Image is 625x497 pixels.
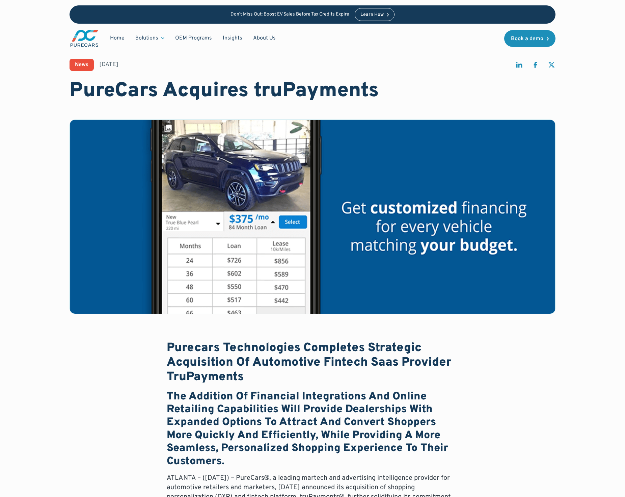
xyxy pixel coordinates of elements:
[360,12,384,17] div: Learn How
[75,62,88,68] div: News
[248,32,281,45] a: About Us
[135,34,158,42] div: Solutions
[70,29,99,48] img: purecars logo
[217,32,248,45] a: Insights
[170,32,217,45] a: OEM Programs
[515,61,523,72] a: share on linkedin
[355,8,395,21] a: Learn How
[547,61,555,72] a: share on twitter
[70,29,99,48] a: main
[504,30,555,47] a: Book a demo
[70,79,555,103] h1: PureCars Acquires truPayments
[105,32,130,45] a: Home
[99,60,118,69] div: [DATE]
[167,341,458,385] h3: Purecars Technologies Completes Strategic Acquisition Of Automotive Fintech Saas Provider TruPaym...
[230,12,349,18] p: Don’t Miss Out: Boost EV Sales Before Tax Credits Expire
[130,32,170,45] div: Solutions
[167,390,458,468] h4: The Addition Of Financial Integrations And Online Retailing Capabilities Will Provide Dealerships...
[531,61,539,72] a: share on facebook
[511,36,543,42] div: Book a demo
